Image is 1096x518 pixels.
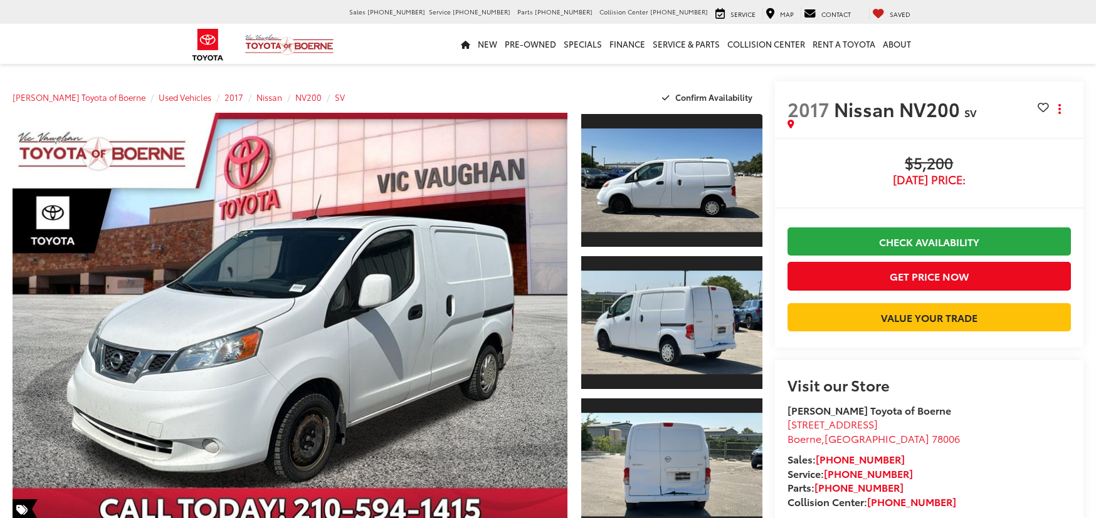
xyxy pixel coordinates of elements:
a: [PHONE_NUMBER] [814,480,904,494]
span: 78006 [932,431,960,445]
img: 2017 Nissan NV200 SV [579,413,764,517]
a: 2017 [224,91,243,103]
a: SV [335,91,345,103]
span: Nissan NV200 [834,95,964,122]
img: Vic Vaughan Toyota of Boerne [245,34,334,56]
span: Service [429,7,451,16]
span: Contact [821,9,851,19]
span: SV [964,105,977,120]
a: [PERSON_NAME] Toyota of Boerne [13,91,145,103]
a: Finance [606,24,649,64]
span: [DATE] Price: [788,174,1071,186]
span: Saved [890,9,910,19]
span: $5,200 [788,155,1071,174]
img: 2017 Nissan NV200 SV [579,128,764,232]
a: Expand Photo 1 [581,113,762,248]
a: Nissan [256,91,282,103]
a: Service [712,7,759,19]
span: Map [780,9,794,19]
a: [STREET_ADDRESS] Boerne,[GEOGRAPHIC_DATA] 78006 [788,417,960,445]
a: Specials [560,24,606,64]
a: Home [457,24,474,64]
button: Get Price Now [788,262,1071,290]
button: Confirm Availability [655,86,762,108]
a: New [474,24,501,64]
a: Used Vehicles [159,91,211,103]
a: Expand Photo 2 [581,255,762,390]
a: Contact [801,7,854,19]
a: Value Your Trade [788,303,1071,331]
a: [PHONE_NUMBER] [824,466,913,480]
strong: [PERSON_NAME] Toyota of Boerne [788,403,951,417]
a: About [879,24,915,64]
span: Confirm Availability [675,91,752,103]
span: [PHONE_NUMBER] [367,7,425,16]
button: Actions [1049,98,1071,120]
span: 2017 [788,95,830,122]
span: Collision Center [599,7,648,16]
span: [PHONE_NUMBER] [453,7,510,16]
strong: Service: [788,466,913,480]
span: , [788,431,960,445]
span: Boerne [788,431,821,445]
a: Collision Center [724,24,809,64]
span: [GEOGRAPHIC_DATA] [825,431,929,445]
h2: Visit our Store [788,376,1071,393]
a: Check Availability [788,227,1071,256]
a: Map [762,7,797,19]
img: 2017 Nissan NV200 SV [579,271,764,375]
img: Toyota [184,24,231,65]
a: [PHONE_NUMBER] [816,452,905,466]
span: Service [730,9,756,19]
strong: Collision Center: [788,494,956,509]
a: Pre-Owned [501,24,560,64]
a: My Saved Vehicles [869,7,914,19]
span: dropdown dots [1058,104,1061,114]
a: NV200 [295,91,322,103]
strong: Sales: [788,452,905,466]
a: [PHONE_NUMBER] [867,494,956,509]
span: [STREET_ADDRESS] [788,417,878,431]
span: [PHONE_NUMBER] [650,7,708,16]
a: Rent a Toyota [809,24,879,64]
span: [PHONE_NUMBER] [535,7,593,16]
span: Parts [517,7,533,16]
span: Sales [349,7,366,16]
strong: Parts: [788,480,904,494]
a: Service & Parts: Opens in a new tab [649,24,724,64]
